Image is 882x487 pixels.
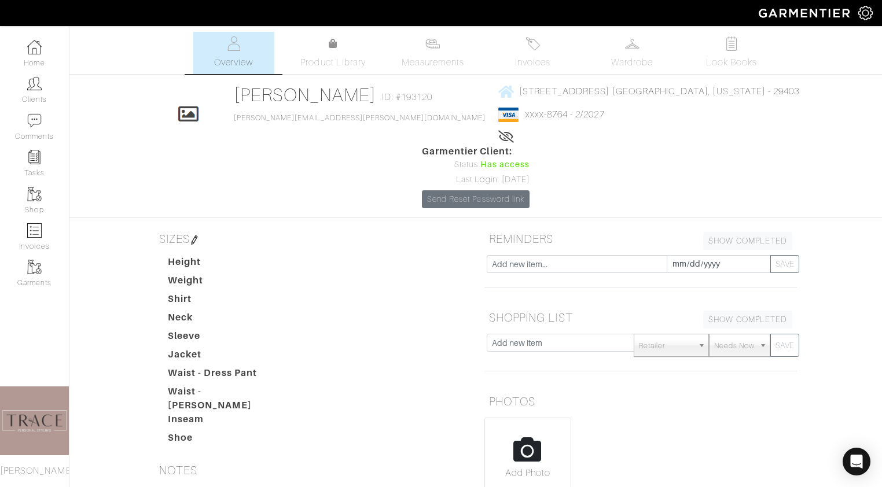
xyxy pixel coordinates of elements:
[525,36,540,51] img: orders-27d20c2124de7fd6de4e0e44c1d41de31381a507db9b33961299e4e07d508b8c.svg
[591,32,672,74] a: Wardrobe
[422,190,530,208] a: Send Reset Password link
[159,311,291,329] dt: Neck
[691,32,772,74] a: Look Books
[484,390,797,413] h5: PHOTOS
[703,311,792,329] a: SHOW COMPLETED
[480,158,530,171] span: Has access
[159,366,291,385] dt: Waist - Dress Pant
[159,255,291,274] dt: Height
[27,187,42,201] img: garments-icon-b7da505a4dc4fd61783c78ac3ca0ef83fa9d6f193b1c9dc38574b1d14d53ca28.png
[425,36,440,51] img: measurements-466bbee1fd09ba9460f595b01e5d73f9e2bff037440d3c8f018324cb6cdf7a4a.svg
[487,334,634,352] input: Add new item
[155,459,467,482] h5: NOTES
[392,32,474,74] a: Measurements
[159,431,291,449] dt: Shoe
[753,3,858,23] img: garmentier-logo-header-white-b43fb05a5012e4ada735d5af1a66efaba907eab6374d6393d1fbf88cb4ef424d.png
[515,56,550,69] span: Invoices
[492,32,573,74] a: Invoices
[234,114,486,122] a: [PERSON_NAME][EMAIL_ADDRESS][PERSON_NAME][DOMAIN_NAME]
[27,113,42,128] img: comment-icon-a0a6a9ef722e966f86d9cbdc48e553b5cf19dbc54f86b18d962a5391bc8f6eb6.png
[27,76,42,91] img: clients-icon-6bae9207a08558b7cb47a8932f037763ab4055f8c8b6bfacd5dc20c3e0201464.png
[293,37,374,69] a: Product Library
[159,274,291,292] dt: Weight
[770,255,799,273] button: SAVE
[193,32,274,74] a: Overview
[703,232,792,250] a: SHOW COMPLETED
[498,108,519,122] img: visa-934b35602734be37eb7d5d7e5dbcd2044c359bf20a24dc3361ca3fa54326a8a7.png
[159,385,291,412] dt: Waist - [PERSON_NAME]
[402,56,465,69] span: Measurements
[190,235,199,245] img: pen-cf24a1663064a2ec1b9c1bd2387e9de7a2fa800b781884d57f21acf72779bad2.png
[706,56,758,69] span: Look Books
[27,40,42,54] img: dashboard-icon-dbcd8f5a0b271acd01030246c82b418ddd0df26cd7fceb0bd07c9910d44c42f6.png
[226,36,241,51] img: basicinfo-40fd8af6dae0f16599ec9e87c0ef1c0a1fdea2edbe929e3d69a839185d80c458.svg
[484,306,797,329] h5: SHOPPING LIST
[382,90,432,104] span: ID: #193120
[525,109,605,120] a: xxxx-8764 - 2/2027
[725,36,739,51] img: todo-9ac3debb85659649dc8f770b8b6100bb5dab4b48dedcbae339e5042a72dfd3cc.svg
[858,6,873,20] img: gear-icon-white-bd11855cb880d31180b6d7d6211b90ccbf57a29d726f0c71d8c61bd08dd39cc2.png
[159,329,291,348] dt: Sleeve
[484,227,797,250] h5: REMINDERS
[27,150,42,164] img: reminder-icon-8004d30b9f0a5d33ae49ab947aed9ed385cf756f9e5892f1edd6e32f2345188e.png
[422,174,530,186] div: Last Login: [DATE]
[498,84,800,98] a: [STREET_ADDRESS] [GEOGRAPHIC_DATA], [US_STATE] - 29403
[519,86,800,97] span: [STREET_ADDRESS] [GEOGRAPHIC_DATA], [US_STATE] - 29403
[611,56,653,69] span: Wardrobe
[843,448,870,475] div: Open Intercom Messenger
[487,255,667,273] input: Add new item...
[234,84,377,105] a: [PERSON_NAME]
[770,334,799,357] button: SAVE
[422,145,530,158] span: Garmentier Client:
[639,334,693,357] span: Retailer
[714,334,755,357] span: Needs Now
[159,292,291,311] dt: Shirt
[214,56,253,69] span: Overview
[155,227,467,250] h5: SIZES
[300,56,366,69] span: Product Library
[625,36,640,51] img: wardrobe-487a4870c1b7c33e795ec22d11cfc2ed9d08956e64fb3008fe2437562e282088.svg
[27,223,42,238] img: orders-icon-0abe47150d42831381b5fb84f609e132dff9fe21cb692f30cb5eec754e2cba89.png
[27,260,42,274] img: garments-icon-b7da505a4dc4fd61783c78ac3ca0ef83fa9d6f193b1c9dc38574b1d14d53ca28.png
[159,412,291,431] dt: Inseam
[422,158,530,171] div: Status:
[159,348,291,366] dt: Jacket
